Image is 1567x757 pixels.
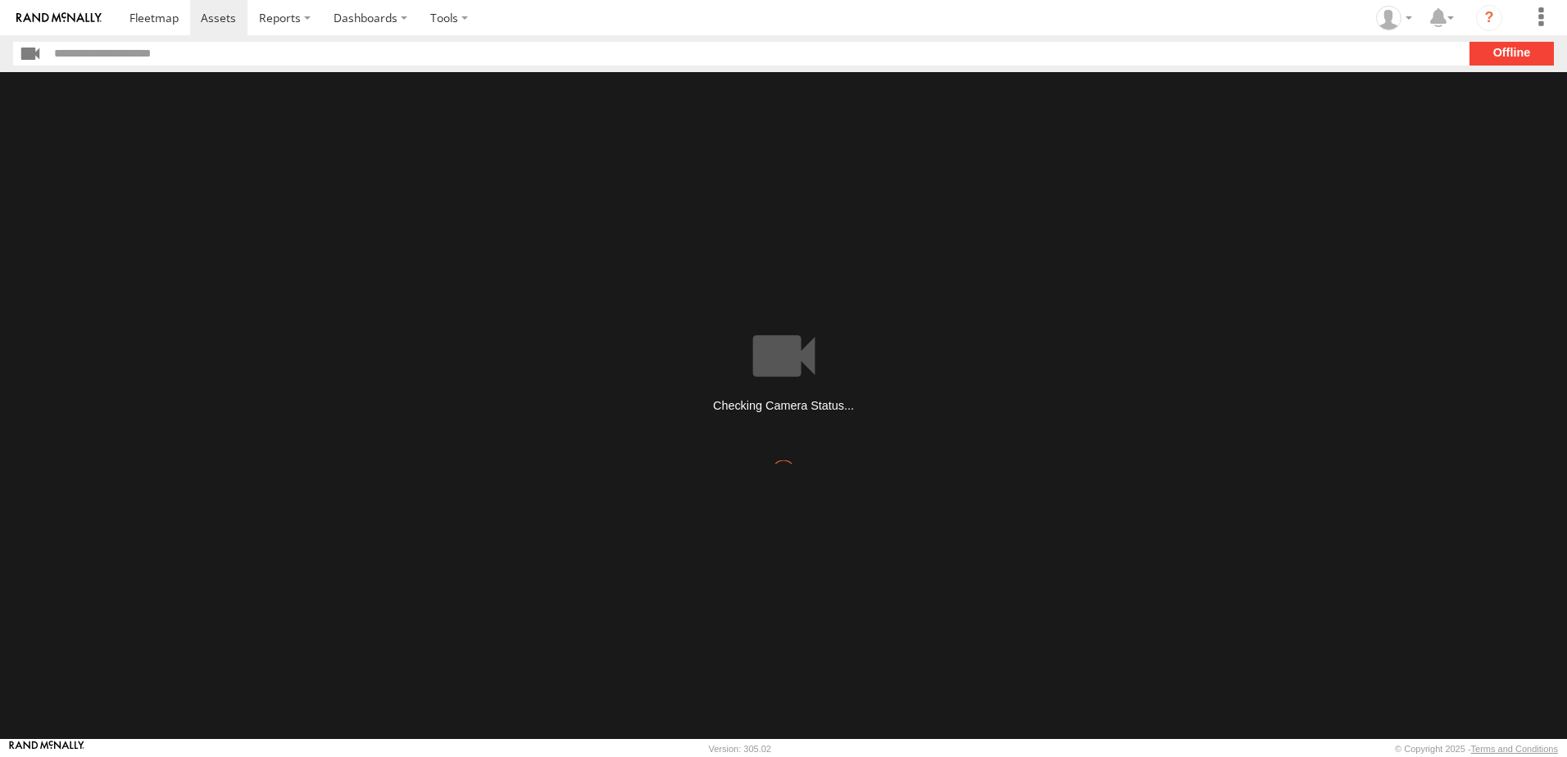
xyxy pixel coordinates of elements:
[709,744,771,754] div: Version: 305.02
[1471,744,1558,754] a: Terms and Conditions
[1476,5,1502,31] i: ?
[9,741,84,757] a: Visit our Website
[16,12,102,24] img: rand-logo.svg
[1395,744,1558,754] div: © Copyright 2025 -
[1370,6,1418,30] div: Bill Guildner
